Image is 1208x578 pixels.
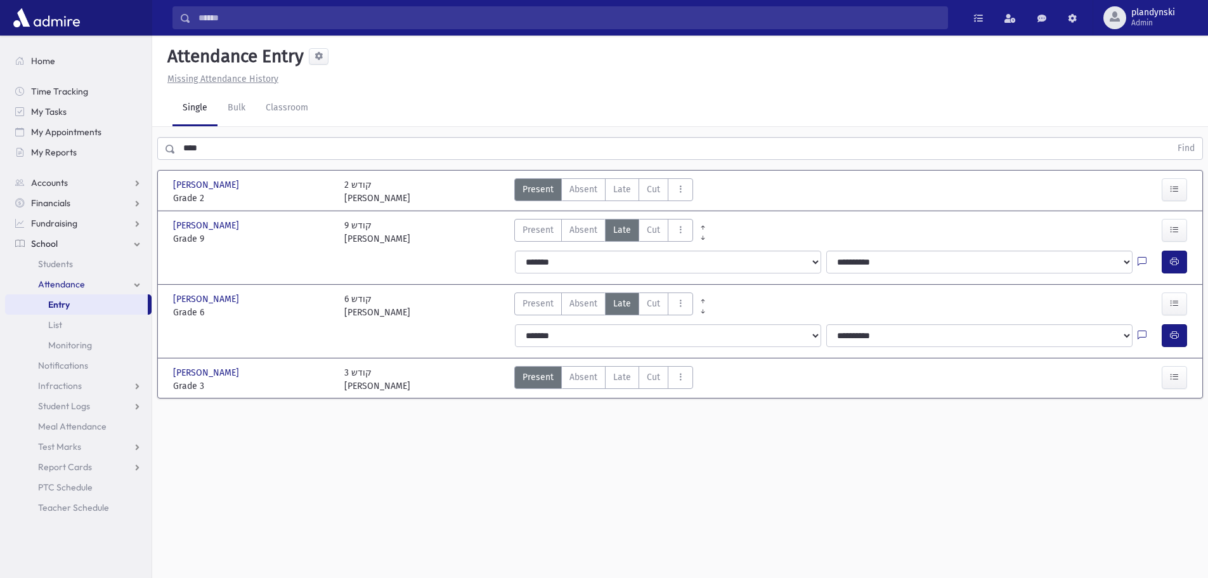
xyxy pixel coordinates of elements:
[38,380,82,391] span: Infractions
[5,233,152,254] a: School
[38,461,92,473] span: Report Cards
[5,437,152,457] a: Test Marks
[613,371,631,384] span: Late
[38,421,107,432] span: Meal Attendance
[31,126,101,138] span: My Appointments
[5,102,152,122] a: My Tasks
[523,223,554,237] span: Present
[173,192,332,205] span: Grade 2
[38,400,90,412] span: Student Logs
[38,441,81,452] span: Test Marks
[48,299,70,310] span: Entry
[344,178,410,205] div: 2 קודש [PERSON_NAME]
[5,122,152,142] a: My Appointments
[218,91,256,126] a: Bulk
[48,319,62,331] span: List
[31,238,58,249] span: School
[38,482,93,493] span: PTC Schedule
[5,81,152,102] a: Time Tracking
[31,147,77,158] span: My Reports
[613,183,631,196] span: Late
[256,91,318,126] a: Classroom
[569,371,597,384] span: Absent
[613,297,631,310] span: Late
[5,376,152,396] a: Infractions
[38,258,73,270] span: Students
[5,396,152,416] a: Student Logs
[173,178,242,192] span: [PERSON_NAME]
[38,360,88,371] span: Notifications
[514,178,693,205] div: AttTypes
[344,219,410,246] div: 9 קודש [PERSON_NAME]
[344,292,410,319] div: 6 קודש [PERSON_NAME]
[514,366,693,393] div: AttTypes
[5,335,152,355] a: Monitoring
[514,219,693,246] div: AttTypes
[647,371,660,384] span: Cut
[31,55,55,67] span: Home
[5,213,152,233] a: Fundraising
[5,497,152,518] a: Teacher Schedule
[1131,8,1175,18] span: plandynski
[5,193,152,213] a: Financials
[5,355,152,376] a: Notifications
[523,183,554,196] span: Present
[173,366,242,379] span: [PERSON_NAME]
[10,5,83,30] img: AdmirePro
[647,183,660,196] span: Cut
[344,366,410,393] div: 3 קודש [PERSON_NAME]
[173,306,332,319] span: Grade 6
[5,142,152,162] a: My Reports
[172,91,218,126] a: Single
[1131,18,1175,28] span: Admin
[48,339,92,351] span: Monitoring
[523,371,554,384] span: Present
[5,51,152,71] a: Home
[5,294,148,315] a: Entry
[647,223,660,237] span: Cut
[31,197,70,209] span: Financials
[173,292,242,306] span: [PERSON_NAME]
[31,218,77,229] span: Fundraising
[5,274,152,294] a: Attendance
[5,416,152,437] a: Meal Attendance
[173,379,332,393] span: Grade 3
[5,254,152,274] a: Students
[5,477,152,497] a: PTC Schedule
[613,223,631,237] span: Late
[173,232,332,246] span: Grade 9
[162,74,278,84] a: Missing Attendance History
[514,292,693,319] div: AttTypes
[167,74,278,84] u: Missing Attendance History
[31,106,67,117] span: My Tasks
[523,297,554,310] span: Present
[162,46,304,67] h5: Attendance Entry
[569,297,597,310] span: Absent
[31,177,68,188] span: Accounts
[5,315,152,335] a: List
[647,297,660,310] span: Cut
[1170,138,1202,159] button: Find
[173,219,242,232] span: [PERSON_NAME]
[569,223,597,237] span: Absent
[38,279,85,290] span: Attendance
[31,86,88,97] span: Time Tracking
[5,457,152,477] a: Report Cards
[5,173,152,193] a: Accounts
[569,183,597,196] span: Absent
[38,502,109,513] span: Teacher Schedule
[191,6,947,29] input: Search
